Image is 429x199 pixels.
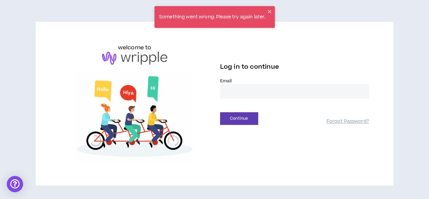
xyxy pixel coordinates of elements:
[267,9,272,14] button: close
[220,63,279,71] span: Log in to continue
[220,78,369,84] label: Email
[102,52,167,65] img: logo-brand.png
[157,12,267,23] div: Something went wrong. Please try again later.
[118,44,152,52] h6: welcome to
[220,112,258,125] button: Continue
[7,176,23,192] div: Open Intercom Messenger
[60,71,209,164] img: Welcome to Wripple
[326,118,369,125] a: Forgot Password?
